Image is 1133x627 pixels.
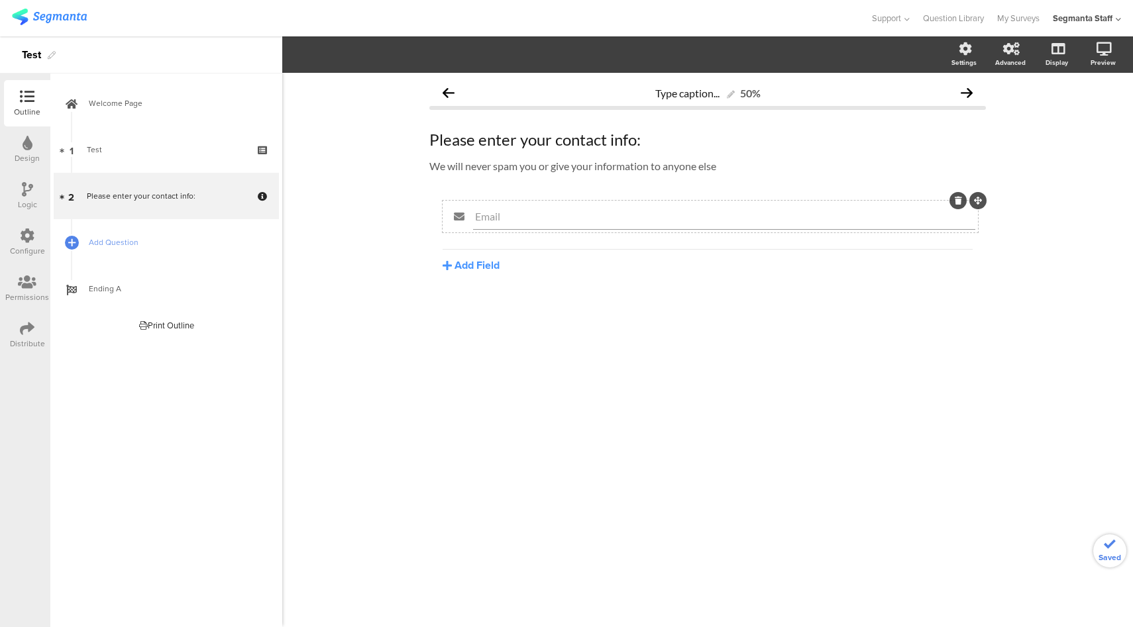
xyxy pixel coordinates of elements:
[22,44,41,66] div: Test
[12,9,87,25] img: segmanta logo
[15,152,40,164] div: Design
[89,282,258,295] span: Ending A
[68,189,74,203] span: 2
[995,58,1026,68] div: Advanced
[87,143,245,156] div: Test
[14,106,40,118] div: Outline
[1046,58,1068,68] div: Display
[10,245,45,257] div: Configure
[951,58,977,68] div: Settings
[1091,58,1116,68] div: Preview
[18,199,37,211] div: Logic
[139,319,194,332] div: Print Outline
[443,258,500,273] button: Add Field
[740,87,761,99] div: 50%
[1053,12,1112,24] div: Segmanta Staff
[89,97,258,110] span: Welcome Page
[54,80,279,126] a: Welcome Page
[475,210,973,222] input: Type field title...
[872,12,901,24] span: Support
[54,126,279,173] a: 1 Test
[70,142,74,157] span: 1
[429,130,986,150] div: Please enter your contact info:
[655,87,720,99] span: Type caption...
[1099,552,1121,563] span: Saved
[10,338,45,350] div: Distribute
[54,265,279,312] a: Ending A
[5,291,49,303] div: Permissions
[54,173,279,219] a: 2 Please enter your contact info:
[429,160,986,172] div: We will never spam you or give your information to anyone else
[89,236,258,249] span: Add Question
[87,189,245,203] div: Please enter your contact info:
